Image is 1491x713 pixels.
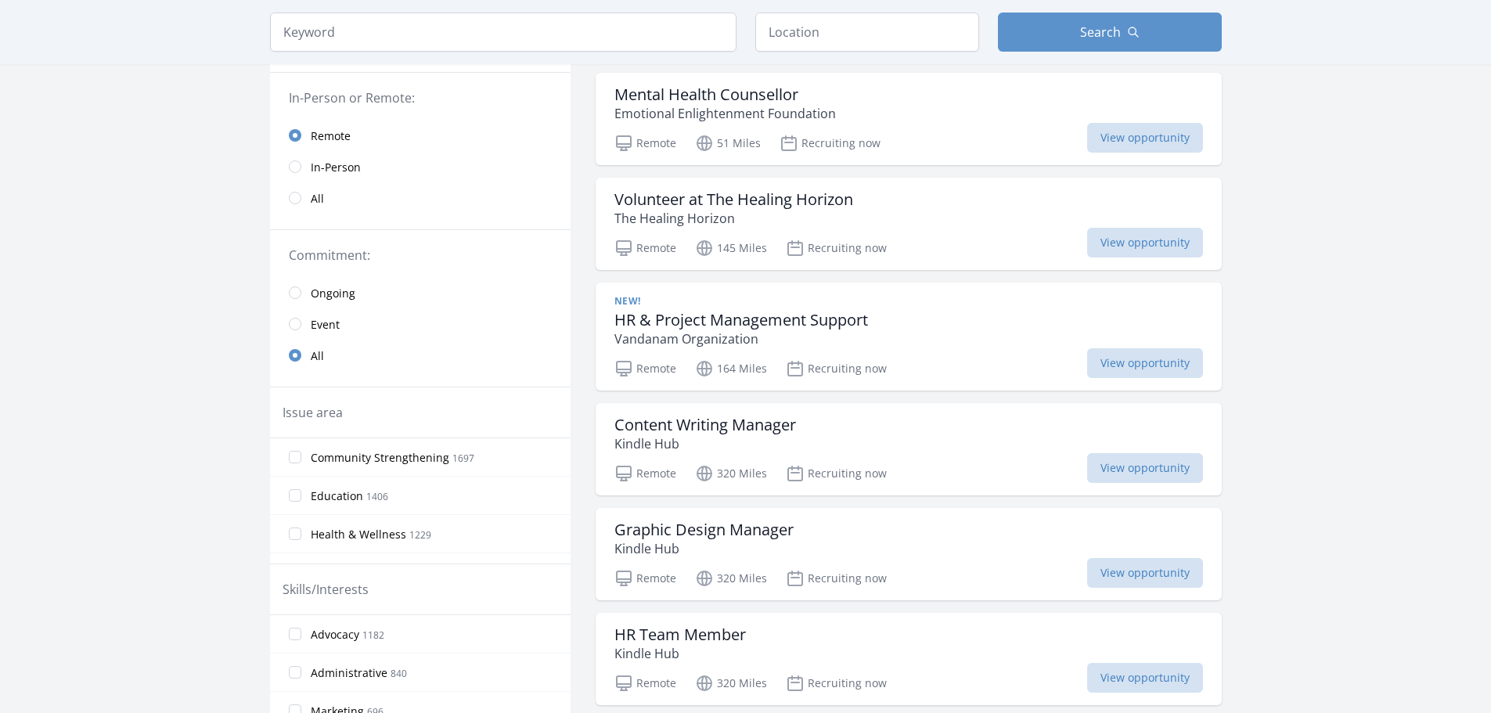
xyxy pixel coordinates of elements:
[270,120,571,151] a: Remote
[614,329,868,348] p: Vandanam Organization
[695,359,767,378] p: 164 Miles
[311,488,363,504] span: Education
[311,128,351,144] span: Remote
[283,580,369,599] legend: Skills/Interests
[1087,453,1203,483] span: View opportunity
[614,104,836,123] p: Emotional Enlightenment Foundation
[614,209,853,228] p: The Healing Horizon
[614,295,641,308] span: New!
[311,286,355,301] span: Ongoing
[311,348,324,364] span: All
[409,528,431,542] span: 1229
[998,13,1222,52] button: Search
[311,527,406,542] span: Health & Wellness
[786,674,887,693] p: Recruiting now
[270,182,571,214] a: All
[311,665,387,681] span: Administrative
[780,134,881,153] p: Recruiting now
[1087,123,1203,153] span: View opportunity
[596,613,1222,705] a: HR Team Member Kindle Hub Remote 320 Miles Recruiting now View opportunity
[289,489,301,502] input: Education 1406
[452,452,474,465] span: 1697
[614,190,853,209] h3: Volunteer at The Healing Horizon
[289,88,552,107] legend: In-Person or Remote:
[614,434,796,453] p: Kindle Hub
[289,628,301,640] input: Advocacy 1182
[311,160,361,175] span: In-Person
[614,674,676,693] p: Remote
[289,451,301,463] input: Community Strengthening 1697
[311,627,359,643] span: Advocacy
[614,134,676,153] p: Remote
[614,416,796,434] h3: Content Writing Manager
[391,667,407,680] span: 840
[614,311,868,329] h3: HR & Project Management Support
[366,490,388,503] span: 1406
[755,13,979,52] input: Location
[786,464,887,483] p: Recruiting now
[289,246,552,265] legend: Commitment:
[786,359,887,378] p: Recruiting now
[311,317,340,333] span: Event
[311,191,324,207] span: All
[283,403,343,422] legend: Issue area
[614,464,676,483] p: Remote
[695,134,761,153] p: 51 Miles
[614,644,746,663] p: Kindle Hub
[596,178,1222,270] a: Volunteer at The Healing Horizon The Healing Horizon Remote 145 Miles Recruiting now View opportu...
[614,359,676,378] p: Remote
[1087,558,1203,588] span: View opportunity
[362,628,384,642] span: 1182
[270,340,571,371] a: All
[596,73,1222,165] a: Mental Health Counsellor Emotional Enlightenment Foundation Remote 51 Miles Recruiting now View o...
[596,508,1222,600] a: Graphic Design Manager Kindle Hub Remote 320 Miles Recruiting now View opportunity
[1080,23,1121,41] span: Search
[311,450,449,466] span: Community Strengthening
[289,666,301,679] input: Administrative 840
[270,151,571,182] a: In-Person
[270,277,571,308] a: Ongoing
[695,674,767,693] p: 320 Miles
[695,239,767,257] p: 145 Miles
[1087,663,1203,693] span: View opportunity
[1087,228,1203,257] span: View opportunity
[695,569,767,588] p: 320 Miles
[596,403,1222,495] a: Content Writing Manager Kindle Hub Remote 320 Miles Recruiting now View opportunity
[786,569,887,588] p: Recruiting now
[614,625,746,644] h3: HR Team Member
[614,239,676,257] p: Remote
[614,520,794,539] h3: Graphic Design Manager
[786,239,887,257] p: Recruiting now
[596,283,1222,391] a: New! HR & Project Management Support Vandanam Organization Remote 164 Miles Recruiting now View o...
[270,308,571,340] a: Event
[695,464,767,483] p: 320 Miles
[289,528,301,540] input: Health & Wellness 1229
[1087,348,1203,378] span: View opportunity
[614,539,794,558] p: Kindle Hub
[614,569,676,588] p: Remote
[270,13,736,52] input: Keyword
[614,85,836,104] h3: Mental Health Counsellor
